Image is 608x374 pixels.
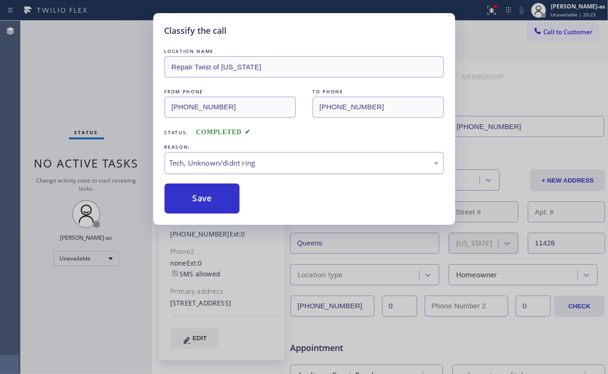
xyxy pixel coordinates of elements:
button: Save [165,183,240,214]
span: Status: [165,129,189,136]
div: Tech, Unknown/didnt ring [170,158,439,168]
input: To phone [313,97,444,118]
span: COMPLETED [196,129,250,136]
div: FROM PHONE [165,87,296,97]
div: LOCATION NAME [165,46,444,56]
h5: Classify the call [165,24,227,37]
div: REASON: [165,142,444,152]
input: From phone [165,97,296,118]
div: TO PHONE [313,87,444,97]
